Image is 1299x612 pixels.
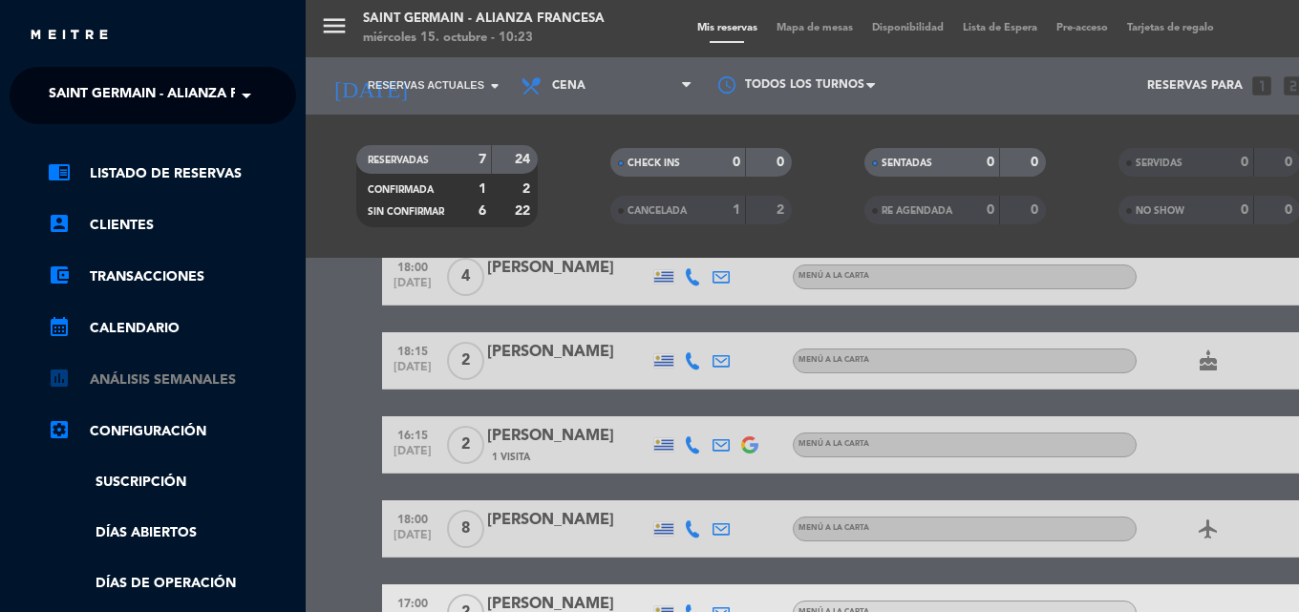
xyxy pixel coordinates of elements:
a: Suscripción [48,472,296,494]
i: settings_applications [48,418,71,441]
a: assessmentANÁLISIS SEMANALES [48,369,296,391]
a: Días de Operación [48,573,296,595]
span: Saint Germain - Alianza Francesa [49,75,302,116]
i: calendar_month [48,315,71,338]
i: assessment [48,367,71,390]
i: chrome_reader_mode [48,160,71,183]
a: account_balance_walletTransacciones [48,265,296,288]
i: account_balance_wallet [48,264,71,286]
a: Días abiertos [48,522,296,544]
a: calendar_monthCalendario [48,317,296,340]
a: chrome_reader_modeListado de Reservas [48,162,296,185]
a: account_boxClientes [48,214,296,237]
img: MEITRE [29,29,110,43]
a: Configuración [48,420,296,443]
i: account_box [48,212,71,235]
